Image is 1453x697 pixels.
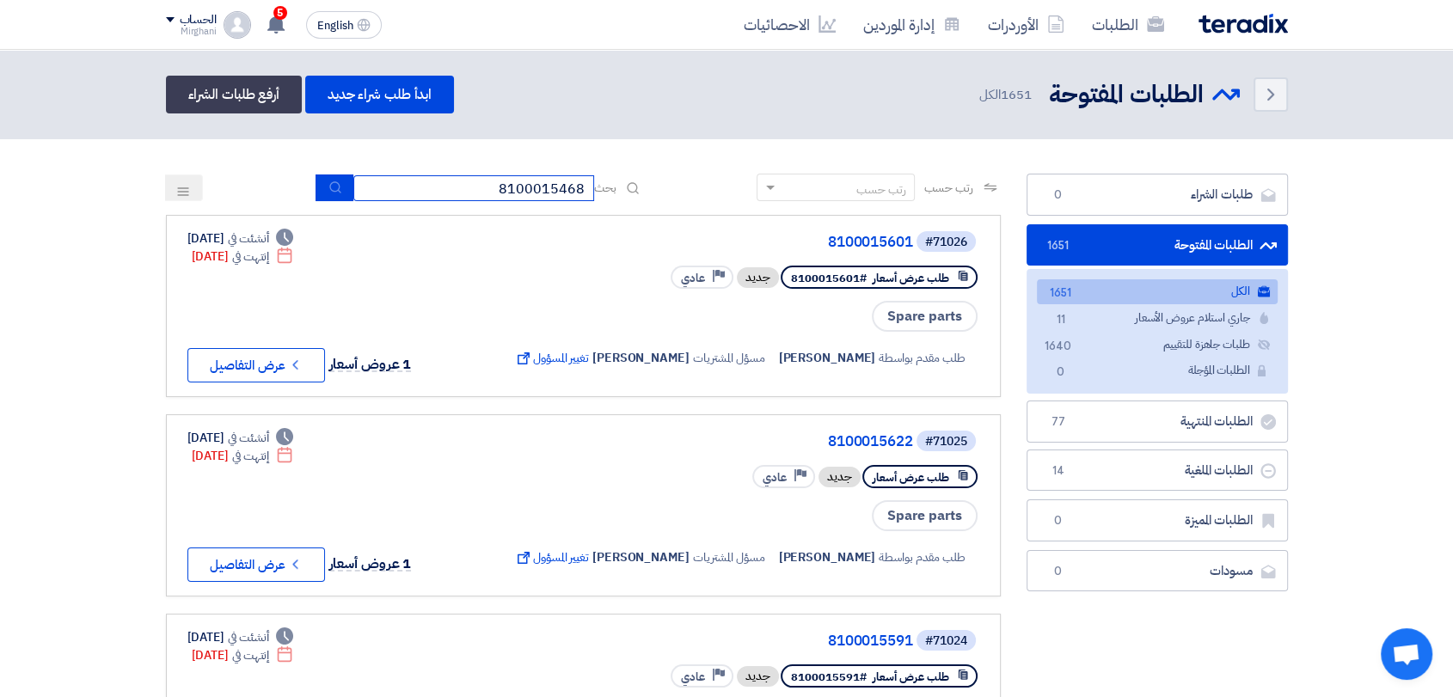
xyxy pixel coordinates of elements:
[737,267,779,288] div: جديد
[873,270,949,286] span: طلب عرض أسعار
[818,467,861,487] div: جديد
[514,349,589,367] span: تغيير المسؤول
[879,548,966,566] span: طلب مقدم بواسطة
[1027,499,1288,541] a: الطلبات المميزة0
[1049,78,1204,112] h2: الطلبات المفتوحة
[1051,364,1071,382] span: 0
[681,270,705,286] span: عادي
[180,13,217,28] div: الحساب
[228,229,269,248] span: أنشئت في
[329,553,412,574] span: 1 عروض أسعار
[693,349,765,367] span: مسؤل المشتريات
[1037,333,1278,358] a: طلبات جاهزة للتقييم
[353,175,594,201] input: ابحث بعنوان أو رقم الطلب
[873,469,949,486] span: طلب عرض أسعار
[1048,563,1069,580] span: 0
[514,548,589,566] span: تغيير المسؤول
[779,349,876,367] span: [PERSON_NAME]
[1027,174,1288,216] a: طلبات الشراء0
[592,349,690,367] span: [PERSON_NAME]
[592,548,690,566] span: [PERSON_NAME]
[1048,186,1069,204] span: 0
[1027,224,1288,266] a: الطلبات المفتوحة1651
[569,633,913,649] a: 8100015591
[979,85,1034,105] span: الكل
[925,635,967,647] div: #71024
[232,248,269,266] span: إنتهت في
[1051,311,1071,329] span: 11
[1001,85,1032,104] span: 1651
[1037,279,1278,304] a: الكل
[1037,306,1278,331] a: جاري استلام عروض الأسعار
[872,301,978,332] span: Spare parts
[317,20,353,32] span: English
[1381,628,1432,680] a: Open chat
[923,179,972,197] span: رتب حسب
[1037,358,1278,383] a: الطلبات المؤجلة
[1048,512,1069,529] span: 0
[232,447,269,465] span: إنتهت في
[730,4,849,45] a: الاحصائيات
[187,429,294,447] div: [DATE]
[974,4,1078,45] a: الأوردرات
[306,11,382,39] button: English
[569,434,913,449] a: 8100015622
[791,270,867,286] span: #8100015601
[187,229,294,248] div: [DATE]
[849,4,974,45] a: إدارة الموردين
[273,6,287,20] span: 5
[872,500,978,531] span: Spare parts
[166,27,217,36] div: Mirghani
[855,180,905,199] div: رتب حسب
[305,76,454,113] a: ابدأ طلب شراء جديد
[791,669,867,685] span: #8100015591
[166,76,302,113] a: أرفع طلبات الشراء
[925,436,967,448] div: #71025
[192,248,294,266] div: [DATE]
[228,429,269,447] span: أنشئت في
[879,349,966,367] span: طلب مقدم بواسطة
[1027,550,1288,592] a: مسودات0
[192,447,294,465] div: [DATE]
[873,669,949,685] span: طلب عرض أسعار
[681,669,705,685] span: عادي
[779,548,876,566] span: [PERSON_NAME]
[187,628,294,646] div: [DATE]
[187,547,325,582] button: عرض التفاصيل
[1048,413,1069,431] span: 77
[1027,449,1288,492] a: الطلبات الملغية14
[1027,400,1288,443] a: الطلبات المنتهية77
[569,235,913,250] a: 8100015601
[1048,237,1069,254] span: 1651
[228,628,269,646] span: أنشئت في
[763,469,787,486] span: عادي
[1199,14,1288,34] img: Teradix logo
[925,236,967,248] div: #71026
[224,11,251,39] img: profile_test.png
[1048,462,1069,480] span: 14
[1051,284,1071,303] span: 1651
[693,548,765,566] span: مسؤل المشتريات
[1078,4,1178,45] a: الطلبات
[1051,338,1071,356] span: 1640
[329,354,412,375] span: 1 عروض أسعار
[232,646,269,664] span: إنتهت في
[187,348,325,382] button: عرض التفاصيل
[594,179,616,197] span: بحث
[192,646,294,664] div: [DATE]
[737,666,779,687] div: جديد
